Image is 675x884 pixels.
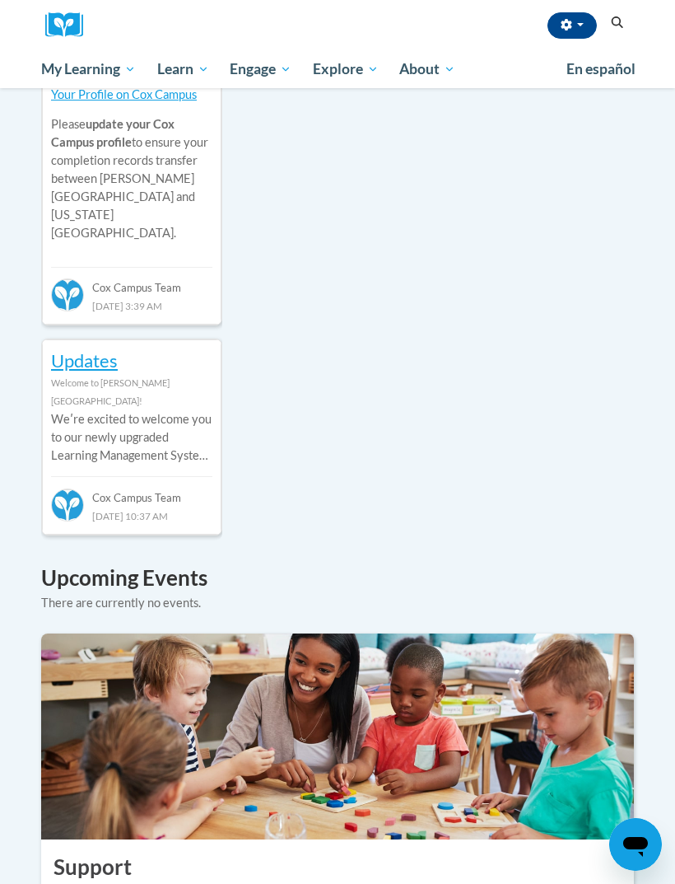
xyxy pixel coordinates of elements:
[51,117,175,149] b: update your Cox Campus profile
[566,60,635,77] span: En español
[45,12,95,38] a: Cox Campus
[54,852,621,882] h2: Support
[609,818,662,871] iframe: Button to launch messaging window
[230,59,291,79] span: Engage
[556,52,646,87] a: En español
[29,50,646,88] div: Main menu
[29,634,646,840] img: ...
[51,267,212,297] div: Cox Campus Team
[41,59,136,79] span: My Learning
[51,410,212,465] p: Weʹre excited to welcome you to our newly upgraded Learning Management System (LMS)! Our team has...
[313,59,379,79] span: Explore
[547,12,597,39] button: Account Settings
[41,596,201,610] span: There are currently no events.
[399,59,455,79] span: About
[147,50,220,88] a: Learn
[157,59,209,79] span: Learn
[51,476,212,506] div: Cox Campus Team
[389,50,467,88] a: About
[51,349,118,372] a: Updates
[605,13,630,33] button: Search
[51,69,197,101] a: Updating Your Profile on Cox Campus
[51,374,212,410] div: Welcome to [PERSON_NAME][GEOGRAPHIC_DATA]!
[219,50,302,88] a: Engage
[51,507,212,525] div: [DATE] 10:37 AM
[51,489,84,522] img: Cox Campus Team
[45,12,95,38] img: Logo brand
[41,562,634,594] h4: Upcoming Events
[30,50,147,88] a: My Learning
[51,297,212,315] div: [DATE] 3:39 AM
[51,7,212,255] div: Please to ensure your completion records transfer between [PERSON_NAME][GEOGRAPHIC_DATA] and [US_...
[302,50,389,88] a: Explore
[51,278,84,311] img: Cox Campus Team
